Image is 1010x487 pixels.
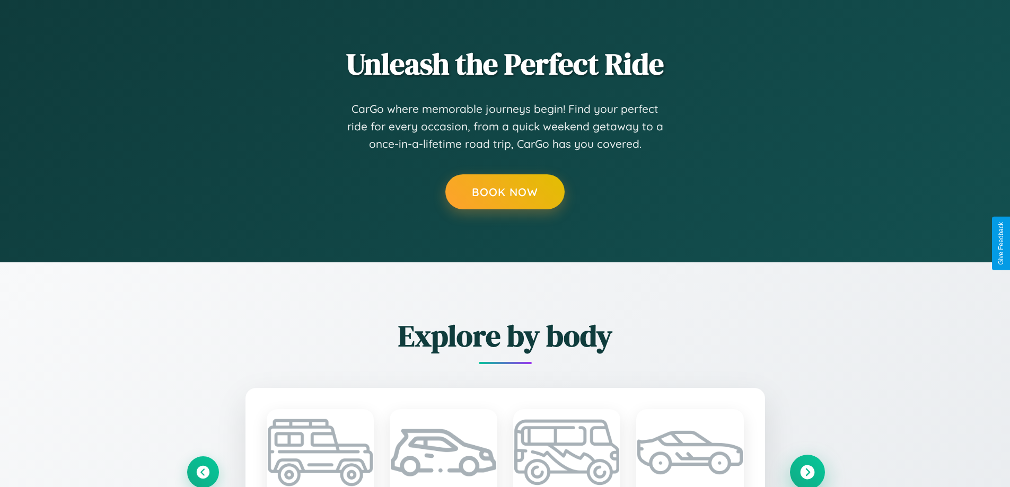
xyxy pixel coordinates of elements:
[445,174,565,209] button: Book Now
[997,222,1005,265] div: Give Feedback
[346,100,664,153] p: CarGo where memorable journeys begin! Find your perfect ride for every occasion, from a quick wee...
[187,315,823,356] h2: Explore by body
[187,43,823,84] h2: Unleash the Perfect Ride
